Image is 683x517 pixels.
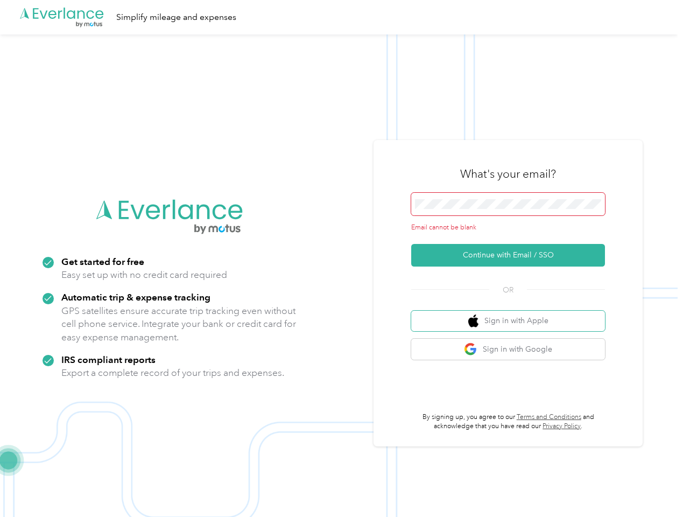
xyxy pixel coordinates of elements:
p: By signing up, you agree to our and acknowledge that you have read our . [411,413,605,431]
div: Email cannot be blank [411,223,605,233]
div: Simplify mileage and expenses [116,11,236,24]
button: Continue with Email / SSO [411,244,605,267]
button: google logoSign in with Google [411,339,605,360]
p: GPS satellites ensure accurate trip tracking even without cell phone service. Integrate your bank... [61,304,297,344]
button: apple logoSign in with Apple [411,311,605,332]
strong: IRS compliant reports [61,354,156,365]
strong: Automatic trip & expense tracking [61,291,210,303]
p: Easy set up with no credit card required [61,268,227,282]
h3: What's your email? [460,166,556,181]
img: apple logo [468,315,479,328]
p: Export a complete record of your trips and expenses. [61,366,284,380]
strong: Get started for free [61,256,144,267]
span: OR [489,284,527,296]
a: Terms and Conditions [517,413,581,421]
a: Privacy Policy [543,422,581,430]
img: google logo [464,343,477,356]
